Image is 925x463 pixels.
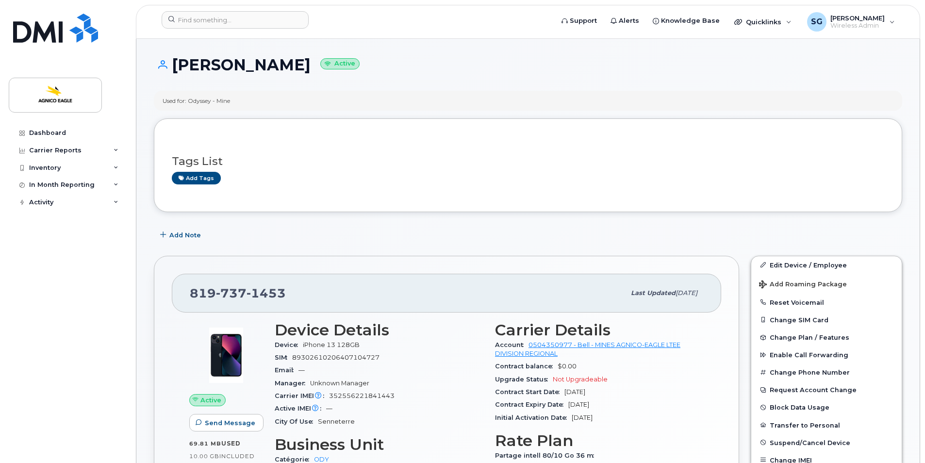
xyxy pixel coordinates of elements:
[751,398,902,416] button: Block Data Usage
[329,392,395,399] span: 352556221841443
[197,326,255,384] img: image20231002-3703462-1ig824h.jpeg
[770,351,848,359] span: Enable Call Forwarding
[275,366,298,374] span: Email
[275,392,329,399] span: Carrier IMEI
[200,396,221,405] span: Active
[495,414,572,421] span: Initial Activation Date
[751,416,902,434] button: Transfer to Personal
[558,363,577,370] span: $0.00
[495,432,704,449] h3: Rate Plan
[275,405,326,412] span: Active IMEI
[751,434,902,451] button: Suspend/Cancel Device
[189,414,264,431] button: Send Message
[751,256,902,274] a: Edit Device / Employee
[247,286,286,300] span: 1453
[495,341,529,348] span: Account
[318,418,355,425] span: Senneterre
[205,418,255,428] span: Send Message
[751,381,902,398] button: Request Account Change
[216,286,247,300] span: 737
[564,388,585,396] span: [DATE]
[275,456,314,463] span: Catégorie
[495,341,680,357] a: 0504350977 - Bell - MINES AGNICO-EAGLE LTEE DIVISION REGIONAL
[751,274,902,294] button: Add Roaming Package
[189,440,221,447] span: 69.81 MB
[676,289,697,297] span: [DATE]
[275,418,318,425] span: City Of Use
[495,321,704,339] h3: Carrier Details
[751,364,902,381] button: Change Phone Number
[751,329,902,346] button: Change Plan / Features
[770,439,850,446] span: Suspend/Cancel Device
[751,311,902,329] button: Change SIM Card
[275,341,303,348] span: Device
[310,380,369,387] span: Unknown Manager
[172,172,221,184] a: Add tags
[275,321,483,339] h3: Device Details
[189,453,219,460] span: 10.00 GB
[572,414,593,421] span: [DATE]
[172,155,884,167] h3: Tags List
[568,401,589,408] span: [DATE]
[553,376,608,383] span: Not Upgradeable
[326,405,332,412] span: —
[169,231,201,240] span: Add Note
[759,281,847,290] span: Add Roaming Package
[495,388,564,396] span: Contract Start Date
[770,334,849,341] span: Change Plan / Features
[298,366,305,374] span: —
[221,440,241,447] span: used
[495,401,568,408] span: Contract Expiry Date
[495,452,599,459] span: Partage intell 80/10 Go 36 m
[275,436,483,453] h3: Business Unit
[631,289,676,297] span: Last updated
[163,97,230,105] div: Used for: Odyssey - Mine
[751,294,902,311] button: Reset Voicemail
[495,363,558,370] span: Contract balance
[751,346,902,364] button: Enable Call Forwarding
[275,380,310,387] span: Manager
[320,58,360,69] small: Active
[190,286,286,300] span: 819
[275,354,292,361] span: SIM
[154,227,209,244] button: Add Note
[154,56,902,73] h1: [PERSON_NAME]
[303,341,360,348] span: iPhone 13 128GB
[292,354,380,361] span: 89302610206407104727
[314,456,329,463] a: ODY
[495,376,553,383] span: Upgrade Status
